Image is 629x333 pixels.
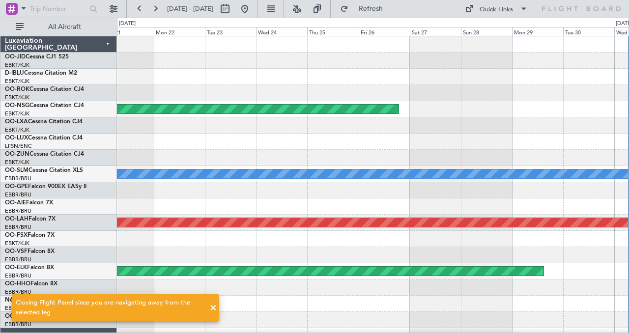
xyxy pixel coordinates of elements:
a: EBKT/KJK [5,240,29,247]
a: EBKT/KJK [5,94,29,101]
a: EBBR/BRU [5,256,31,263]
input: Trip Number [30,1,86,16]
a: EBKT/KJK [5,126,29,134]
a: OO-ZUNCessna Citation CJ4 [5,151,84,157]
span: OO-VSF [5,249,28,254]
a: OO-ROKCessna Citation CJ4 [5,86,84,92]
div: Wed 24 [256,27,307,36]
a: EBBR/BRU [5,223,31,231]
div: Sun 28 [461,27,512,36]
a: EBKT/KJK [5,159,29,166]
a: OO-LAHFalcon 7X [5,216,56,222]
span: [DATE] - [DATE] [167,4,213,13]
a: OO-NSGCessna Citation CJ4 [5,103,84,109]
span: OO-ROK [5,86,29,92]
div: Thu 25 [307,27,358,36]
button: Refresh [336,1,395,17]
a: OO-FSXFalcon 7X [5,232,55,238]
a: OO-JIDCessna CJ1 525 [5,54,69,60]
span: OO-JID [5,54,26,60]
div: Fri 26 [359,27,410,36]
a: D-IBLUCessna Citation M2 [5,70,77,76]
div: Quick Links [480,5,513,15]
div: Sat 27 [410,27,461,36]
div: Mon 29 [512,27,563,36]
span: D-IBLU [5,70,24,76]
a: EBKT/KJK [5,61,29,69]
a: LFSN/ENC [5,142,32,150]
span: OO-SLM [5,167,29,173]
a: OO-SLMCessna Citation XLS [5,167,83,173]
span: OO-LAH [5,216,29,222]
span: OO-LXA [5,119,28,125]
span: Refresh [350,5,392,12]
span: OO-GPE [5,184,28,190]
button: Quick Links [460,1,533,17]
span: OO-NSG [5,103,29,109]
span: All Aircraft [26,24,104,30]
a: OO-LUXCessna Citation CJ4 [5,135,83,141]
a: EBBR/BRU [5,175,31,182]
a: OO-ELKFalcon 8X [5,265,54,271]
a: EBBR/BRU [5,191,31,198]
a: EBKT/KJK [5,78,29,85]
div: Sun 21 [103,27,154,36]
a: OO-AIEFalcon 7X [5,200,53,206]
span: OO-ELK [5,265,27,271]
a: OO-LXACessna Citation CJ4 [5,119,83,125]
div: Closing Flight Panel since you are navigating away from the selected leg [16,298,204,317]
a: EBKT/KJK [5,110,29,117]
a: OO-GPEFalcon 900EX EASy II [5,184,86,190]
span: OO-AIE [5,200,26,206]
div: [DATE] [119,20,136,28]
span: OO-HHO [5,281,30,287]
div: Tue 23 [205,27,256,36]
a: OO-VSFFalcon 8X [5,249,55,254]
div: Tue 30 [563,27,614,36]
button: All Aircraft [11,19,107,35]
span: OO-ZUN [5,151,29,157]
a: OO-HHOFalcon 8X [5,281,57,287]
a: EBBR/BRU [5,207,31,215]
div: Mon 22 [154,27,205,36]
span: OO-FSX [5,232,28,238]
a: EBBR/BRU [5,272,31,279]
span: OO-LUX [5,135,28,141]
